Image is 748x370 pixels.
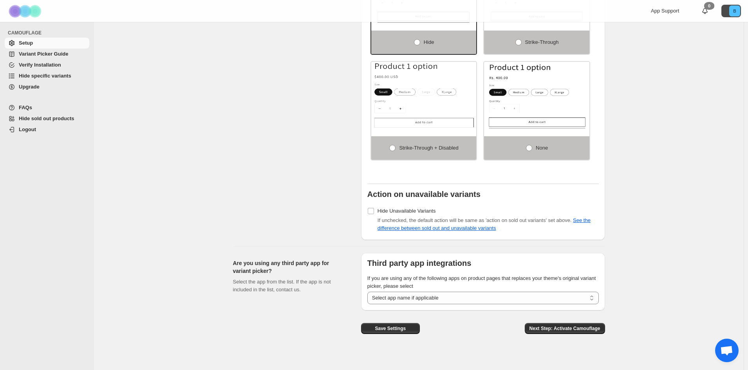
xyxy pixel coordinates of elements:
[6,0,45,22] img: Camouflage
[19,73,71,79] span: Hide specific variants
[5,102,89,113] a: FAQs
[704,2,714,10] div: 0
[375,325,406,332] span: Save Settings
[5,124,89,135] a: Logout
[361,323,420,334] button: Save Settings
[8,30,90,36] span: CAMOUFLAGE
[19,116,74,121] span: Hide sold out products
[378,217,591,231] span: If unchecked, the default action will be same as 'action on sold out variants' set above.
[367,275,596,289] span: If you are using any of the following apps on product pages that replaces your theme's original v...
[5,113,89,124] a: Hide sold out products
[19,51,68,57] span: Variant Picker Guide
[5,38,89,49] a: Setup
[701,7,709,15] a: 0
[19,40,33,46] span: Setup
[19,126,36,132] span: Logout
[371,62,477,128] img: Strike-through + Disabled
[19,84,40,90] span: Upgrade
[5,81,89,92] a: Upgrade
[367,190,481,199] b: Action on unavailable variants
[5,49,89,60] a: Variant Picker Guide
[19,105,32,110] span: FAQs
[721,5,741,17] button: Avatar with initials B
[729,5,740,16] span: Avatar with initials B
[233,259,349,275] h2: Are you using any third party app for variant picker?
[525,39,559,45] span: Strike-through
[651,8,679,14] span: App Support
[378,208,436,214] span: Hide Unavailable Variants
[5,60,89,70] a: Verify Installation
[5,70,89,81] a: Hide specific variants
[733,9,736,13] text: B
[525,323,605,334] button: Next Step: Activate Camouflage
[424,39,434,45] span: Hide
[715,339,739,362] div: Open chat
[19,62,61,68] span: Verify Installation
[233,279,331,292] span: Select the app from the list. If the app is not included in the list, contact us.
[399,145,458,151] span: Strike-through + Disabled
[536,145,548,151] span: None
[529,325,600,332] span: Next Step: Activate Camouflage
[484,62,589,128] img: None
[367,259,472,267] b: Third party app integrations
